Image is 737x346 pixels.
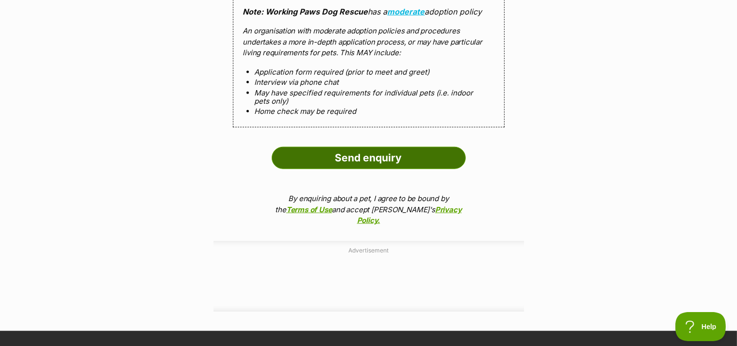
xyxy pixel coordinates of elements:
[213,241,524,312] div: Advertisement
[388,7,425,16] a: moderate
[255,89,483,106] li: May have specified requirements for individual pets (i.e. indoor pets only)
[243,7,368,16] strong: Note: Working Paws Dog Rescue
[675,312,727,341] iframe: Help Scout Beacon - Open
[255,68,483,76] li: Application form required (prior to meet and greet)
[255,107,483,115] li: Home check may be required
[243,26,494,59] p: An organisation with moderate adoption policies and procedures undertakes a more in-depth applica...
[272,193,466,226] p: By enquiring about a pet, I agree to be bound by the and accept [PERSON_NAME]'s
[272,147,466,169] input: Send enquiry
[286,205,332,214] a: Terms of Use
[255,78,483,86] li: Interview via phone chat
